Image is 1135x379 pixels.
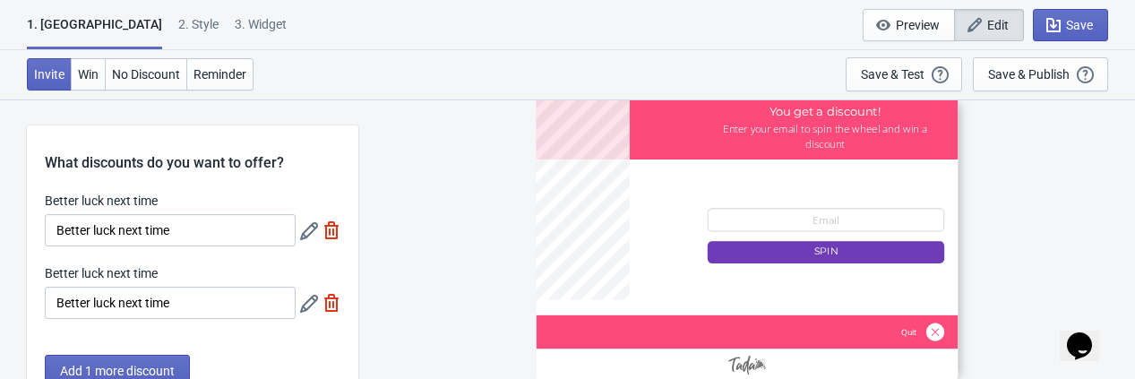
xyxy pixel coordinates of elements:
[27,15,162,49] div: 1. [GEOGRAPHIC_DATA]
[71,58,106,90] button: Win
[987,18,1009,32] span: Edit
[846,57,962,91] button: Save & Test
[322,294,340,312] img: delete.svg
[1060,307,1117,361] iframe: chat widget
[45,192,158,210] label: Better luck next time
[27,125,358,174] div: What discounts do you want to offer?
[235,15,287,47] div: 3. Widget
[988,67,1070,82] div: Save & Publish
[896,18,940,32] span: Preview
[193,67,246,82] span: Reminder
[973,57,1108,91] button: Save & Publish
[178,15,219,47] div: 2 . Style
[186,58,254,90] button: Reminder
[27,58,72,90] button: Invite
[45,264,158,282] label: Better luck next time
[1033,9,1108,41] button: Save
[863,9,955,41] button: Preview
[112,67,180,82] span: No Discount
[322,221,340,239] img: delete.svg
[861,67,924,82] div: Save & Test
[954,9,1024,41] button: Edit
[34,67,64,82] span: Invite
[78,67,99,82] span: Win
[105,58,187,90] button: No Discount
[60,364,175,378] span: Add 1 more discount
[1066,18,1093,32] span: Save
